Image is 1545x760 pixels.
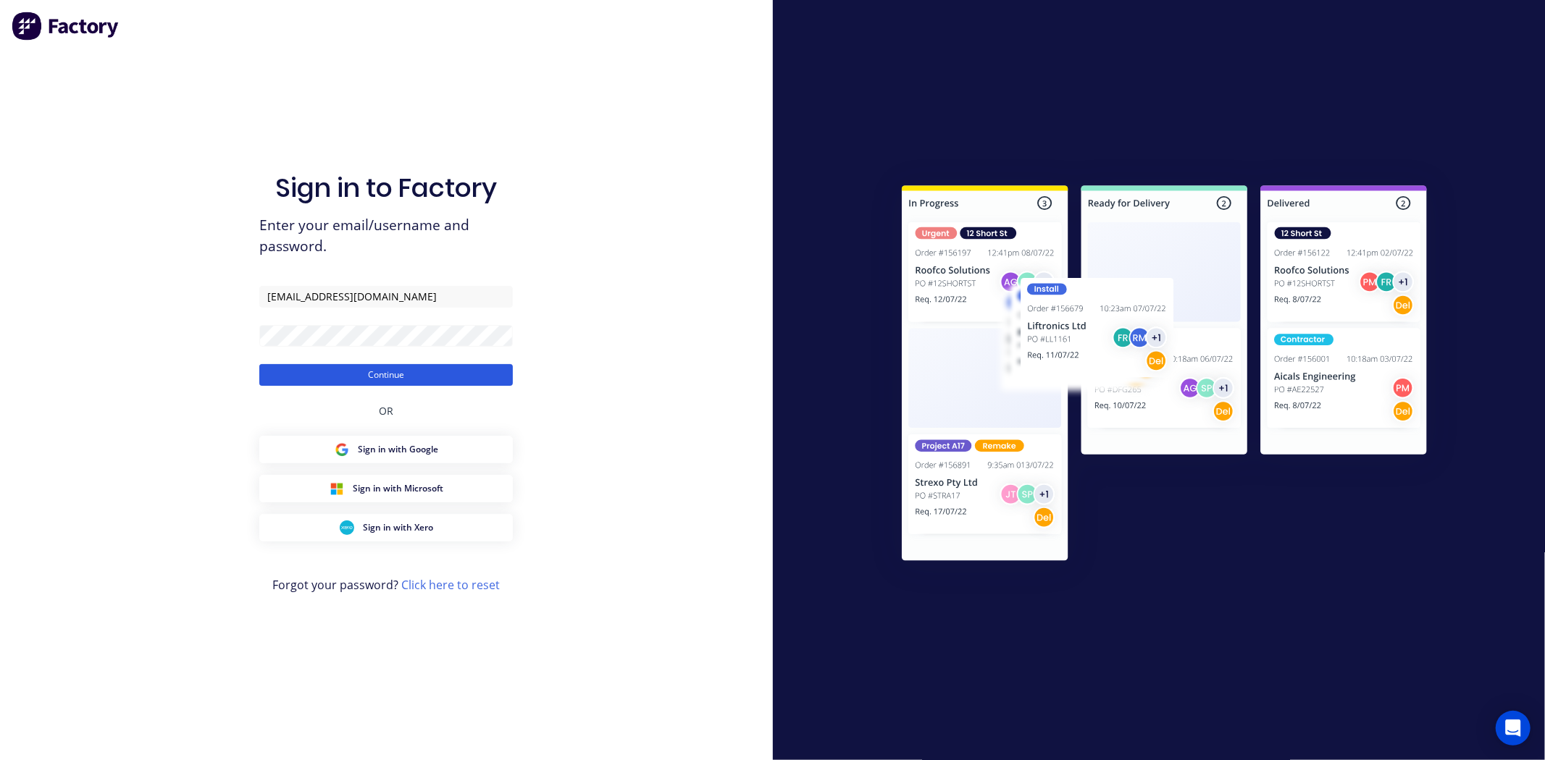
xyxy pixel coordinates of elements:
[330,481,344,496] img: Microsoft Sign in
[259,215,513,257] span: Enter your email/username and password.
[259,514,513,541] button: Xero Sign inSign in with Xero
[259,436,513,463] button: Google Sign inSign in with Google
[358,443,438,456] span: Sign in with Google
[275,172,497,203] h1: Sign in to Factory
[12,12,120,41] img: Factory
[259,286,513,308] input: Email/Username
[379,386,393,436] div: OR
[259,475,513,502] button: Microsoft Sign inSign in with Microsoft
[870,156,1459,595] img: Sign in
[363,521,433,534] span: Sign in with Xero
[335,442,349,457] img: Google Sign in
[353,482,443,495] span: Sign in with Microsoft
[1496,711,1531,746] div: Open Intercom Messenger
[340,520,354,535] img: Xero Sign in
[272,576,500,594] span: Forgot your password?
[401,577,500,593] a: Click here to reset
[259,364,513,386] button: Continue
